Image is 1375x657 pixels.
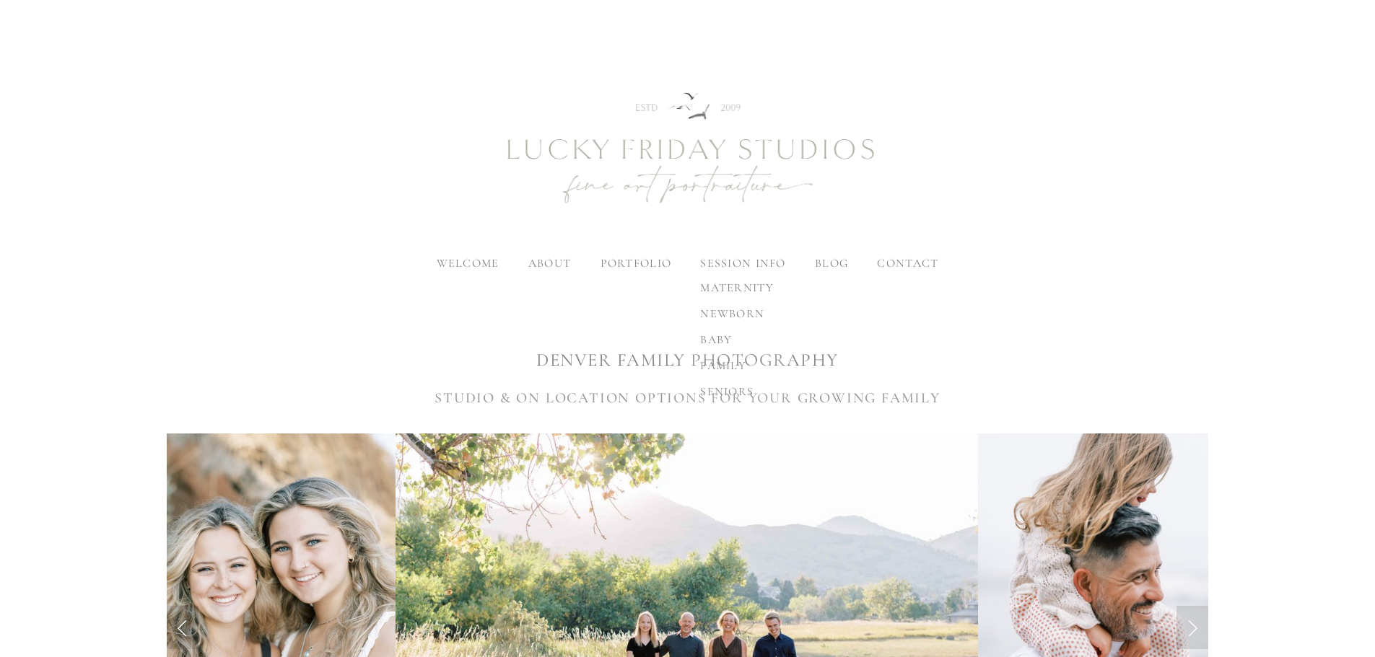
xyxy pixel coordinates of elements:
a: welcome [437,256,499,270]
label: portfolio [601,256,672,270]
label: about [528,256,571,270]
span: newborn [700,307,764,321]
a: contact [877,256,938,270]
span: family [700,358,746,373]
label: session info [700,256,785,270]
a: Next Slide [1177,606,1208,649]
a: baby [689,327,785,353]
span: maternity [700,281,774,295]
a: maternity [689,275,785,301]
h1: DENVER FAMILY PHOTOGRAPHY [167,348,1208,373]
span: seniors [700,384,754,399]
a: newborn [689,301,785,327]
a: blog [815,256,848,270]
h3: STUDIO & ON LOCATION OPTIONS FOR YOUR GROWING FAMILY [167,387,1208,409]
img: Newborn Photography Denver | Lucky Friday Studios [428,41,948,257]
a: seniors [689,379,785,405]
a: family [689,353,785,379]
span: baby [700,332,732,347]
a: Previous Slide [167,606,198,649]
